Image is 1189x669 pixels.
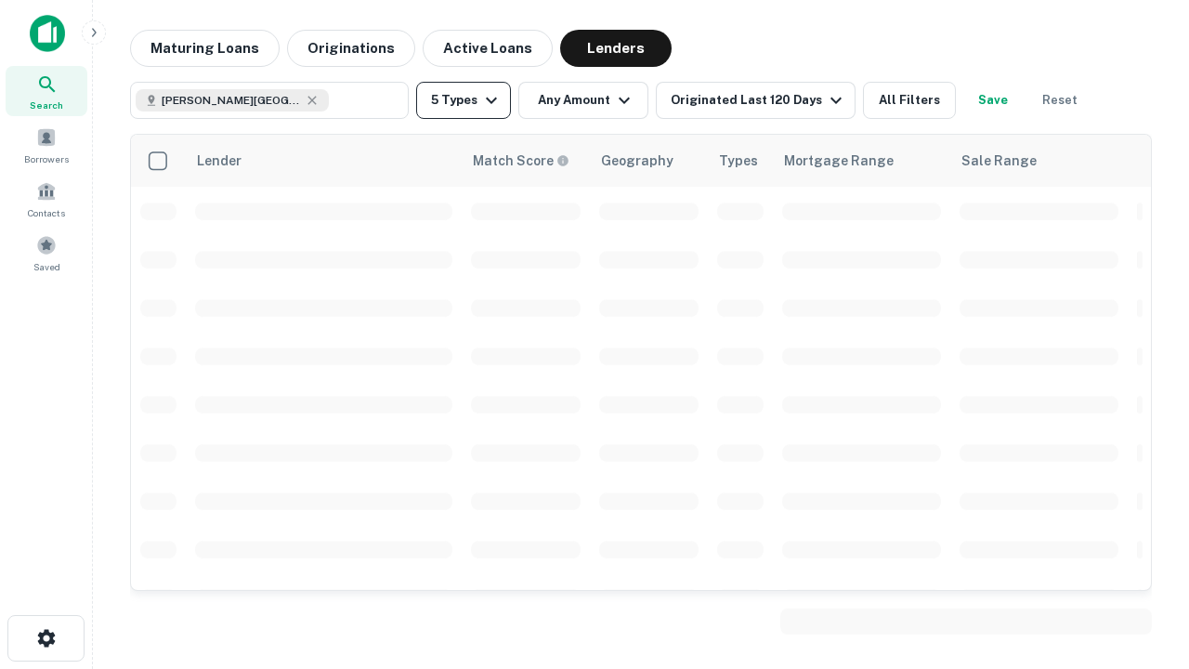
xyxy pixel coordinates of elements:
div: Lender [197,150,242,172]
button: Originated Last 120 Days [656,82,856,119]
div: Originated Last 120 Days [671,89,847,111]
div: Sale Range [961,150,1037,172]
div: Geography [601,150,673,172]
a: Borrowers [6,120,87,170]
a: Saved [6,228,87,278]
button: Lenders [560,30,672,67]
button: Active Loans [423,30,553,67]
button: 5 Types [416,82,511,119]
a: Contacts [6,174,87,224]
span: Borrowers [24,151,69,166]
div: Types [719,150,758,172]
div: Mortgage Range [784,150,894,172]
span: [PERSON_NAME][GEOGRAPHIC_DATA], [GEOGRAPHIC_DATA] [162,92,301,109]
div: Capitalize uses an advanced AI algorithm to match your search with the best lender. The match sco... [473,151,569,171]
iframe: Chat Widget [1096,520,1189,610]
button: Any Amount [518,82,648,119]
th: Geography [590,135,708,187]
button: Reset [1030,82,1090,119]
th: Capitalize uses an advanced AI algorithm to match your search with the best lender. The match sco... [462,135,590,187]
button: Originations [287,30,415,67]
span: Search [30,98,63,112]
th: Mortgage Range [773,135,950,187]
button: Maturing Loans [130,30,280,67]
span: Contacts [28,205,65,220]
button: Save your search to get updates of matches that match your search criteria. [963,82,1023,119]
th: Types [708,135,773,187]
a: Search [6,66,87,116]
button: All Filters [863,82,956,119]
h6: Match Score [473,151,566,171]
span: Saved [33,259,60,274]
th: Lender [186,135,462,187]
img: capitalize-icon.png [30,15,65,52]
th: Sale Range [950,135,1128,187]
